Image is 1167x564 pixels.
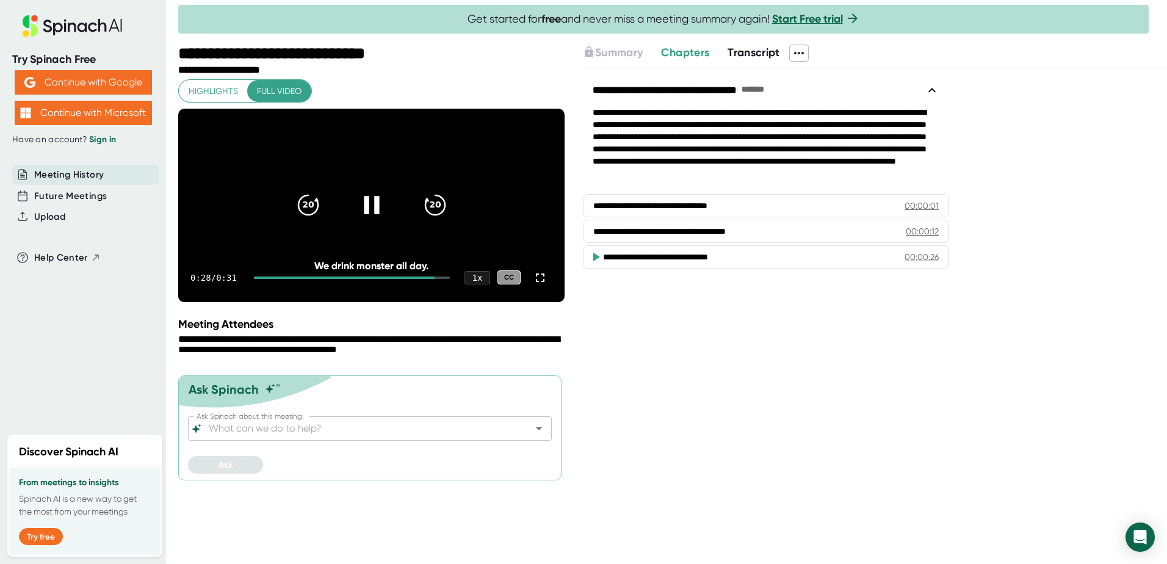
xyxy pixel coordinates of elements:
[24,77,35,88] img: Aehbyd4JwY73AAAAAElFTkSuQmCC
[595,46,643,59] span: Summary
[178,317,568,331] div: Meeting Attendees
[34,251,88,265] span: Help Center
[19,444,118,460] h2: Discover Spinach AI
[905,251,939,263] div: 00:00:26
[661,46,709,59] span: Chapters
[15,70,152,95] button: Continue with Google
[19,493,151,518] p: Spinach AI is a new way to get the most from your meetings
[15,101,152,125] button: Continue with Microsoft
[188,456,263,474] button: Ask
[905,200,939,212] div: 00:00:01
[661,45,709,61] button: Chapters
[206,420,512,437] input: What can we do to help?
[497,270,521,284] div: CC
[12,52,154,67] div: Try Spinach Free
[1125,522,1155,552] div: Open Intercom Messenger
[219,460,233,470] span: Ask
[583,45,661,62] div: Upgrade to access
[34,189,107,203] button: Future Meetings
[217,260,526,272] div: We drink monster all day.
[728,46,780,59] span: Transcript
[906,225,939,237] div: 00:00:12
[468,12,860,26] span: Get started for and never miss a meeting summary again!
[257,84,302,99] span: Full video
[19,478,151,488] h3: From meetings to insights
[89,134,116,145] a: Sign in
[179,80,248,103] button: Highlights
[19,528,63,545] button: Try free
[530,420,547,437] button: Open
[728,45,780,61] button: Transcript
[190,273,239,283] div: 0:28 / 0:31
[247,80,311,103] button: Full video
[12,134,154,145] div: Have an account?
[189,382,259,397] div: Ask Spinach
[189,84,238,99] span: Highlights
[772,12,843,26] a: Start Free trial
[541,12,561,26] b: free
[583,45,643,61] button: Summary
[34,251,101,265] button: Help Center
[464,271,490,284] div: 1 x
[34,210,65,224] button: Upload
[34,168,104,182] button: Meeting History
